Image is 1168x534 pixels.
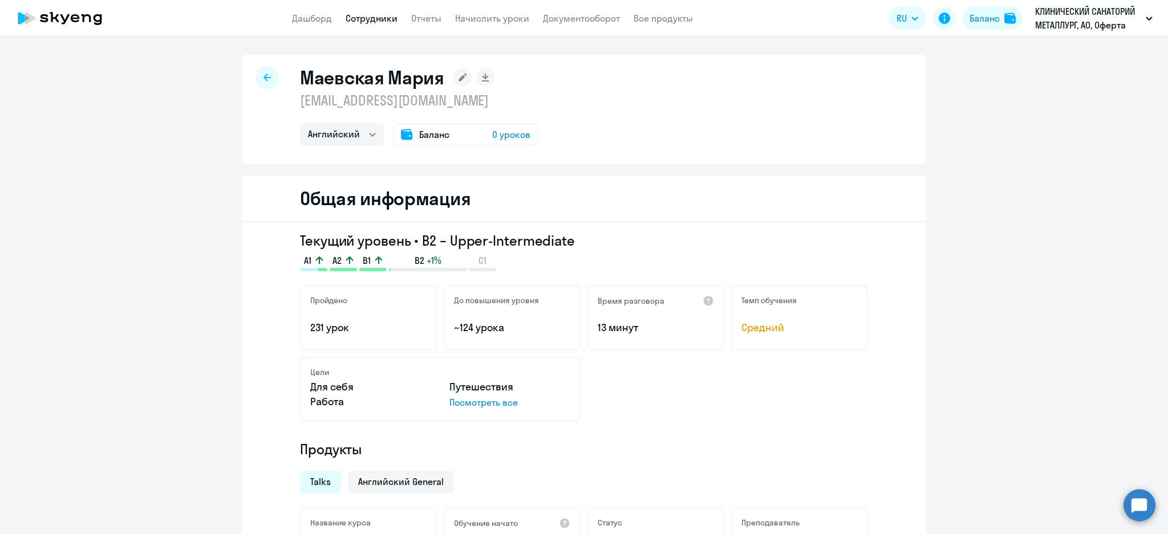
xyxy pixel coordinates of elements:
[455,13,529,24] a: Начислить уроки
[310,517,371,528] h5: Название курса
[598,517,622,528] h5: Статус
[332,254,342,267] span: A2
[478,254,486,267] span: C1
[419,128,449,141] span: Баланс
[358,475,444,488] span: Английский General
[304,254,311,267] span: A1
[310,475,331,488] span: Talks
[300,91,538,109] p: [EMAIL_ADDRESS][DOMAIN_NAME]
[741,320,858,335] span: Средний
[292,13,332,24] a: Дашборд
[897,11,907,25] span: RU
[1035,5,1141,32] p: КЛИНИЧЕСКИЙ САНАТОРИЙ МЕТАЛЛУРГ, АО, Оферта
[300,231,868,250] h3: Текущий уровень • B2 – Upper-Intermediate
[598,296,664,306] h5: Время разговора
[634,13,693,24] a: Все продукты
[449,396,570,409] p: Посмотреть все
[411,13,441,24] a: Отчеты
[310,367,329,377] h5: Цели
[310,295,347,305] h5: Пройдено
[492,128,530,141] span: 0 уроков
[415,254,424,267] span: B2
[454,295,539,305] h5: До повышения уровня
[449,380,570,394] p: Путешествия
[1004,13,1016,24] img: balance
[1029,5,1158,32] button: КЛИНИЧЕСКИЙ САНАТОРИЙ МЕТАЛЛУРГ, АО, Оферта
[543,13,620,24] a: Документооборот
[963,7,1023,30] button: Балансbalance
[741,295,797,305] h5: Темп обучения
[346,13,398,24] a: Сотрудники
[310,380,431,394] p: Для себя
[741,517,800,528] h5: Преподаватель
[310,394,431,409] p: Работа
[454,320,570,335] p: ~124 урока
[300,440,868,458] h4: Продукты
[300,187,471,210] h2: Общая информация
[300,66,444,89] h1: Маевская Мария
[454,518,518,528] h5: Обучение начато
[598,320,714,335] p: 13 минут
[363,254,371,267] span: B1
[427,254,441,267] span: +1%
[889,7,926,30] button: RU
[310,320,427,335] p: 231 урок
[970,11,1000,25] div: Баланс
